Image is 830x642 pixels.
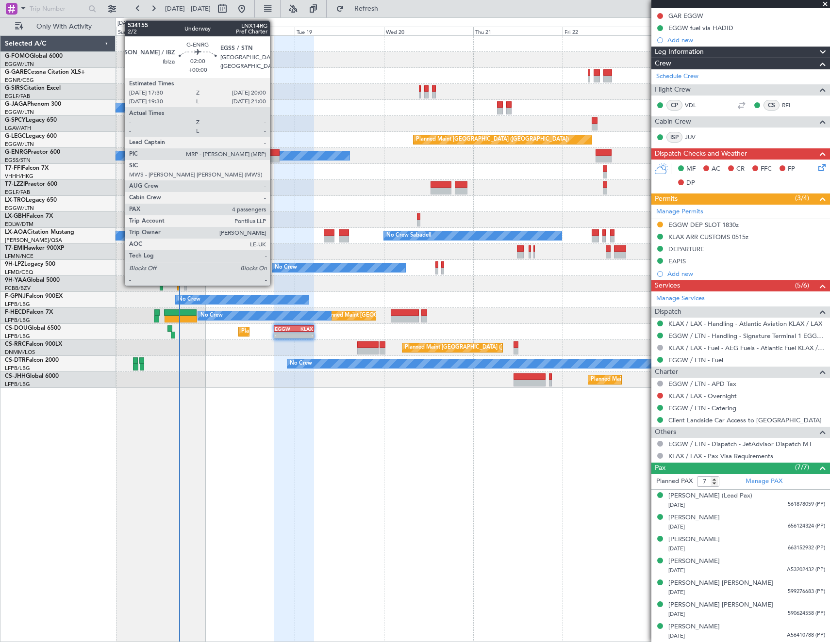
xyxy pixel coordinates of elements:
span: FP [788,164,795,174]
div: [PERSON_NAME] [668,622,720,632]
div: Planned Maint [GEOGRAPHIC_DATA] ([GEOGRAPHIC_DATA]) [591,372,744,387]
a: CS-JHHGlobal 6000 [5,373,59,379]
span: G-LEGC [5,133,26,139]
span: [DATE] [668,610,685,618]
span: (7/7) [795,462,809,472]
span: Only With Activity [25,23,102,30]
a: EGGW / LTN - APD Tax [668,380,736,388]
span: Flight Crew [655,84,691,96]
div: No Crew [200,308,223,323]
span: LX-AOA [5,229,27,235]
a: EGNR/CEG [5,77,34,84]
div: [PERSON_NAME] [PERSON_NAME] [668,578,773,588]
div: Planned Maint [GEOGRAPHIC_DATA] ([GEOGRAPHIC_DATA]) [405,340,558,355]
span: CR [736,164,745,174]
a: EGGW/LTN [5,205,34,212]
a: EGLF/FAB [5,93,30,100]
a: Manage PAX [746,477,782,486]
a: DNMM/LOS [5,349,35,356]
a: G-GARECessna Citation XLS+ [5,69,85,75]
span: Others [655,427,676,438]
a: T7-FFIFalcon 7X [5,165,49,171]
a: Manage Permits [656,207,703,217]
span: A56410788 (PP) [787,631,825,640]
div: Planned Maint [GEOGRAPHIC_DATA] ([GEOGRAPHIC_DATA]) [416,132,569,147]
span: FFC [761,164,772,174]
span: [DATE] [668,632,685,640]
span: (3/4) [795,193,809,203]
div: No Crew [275,260,297,275]
span: [DATE] - [DATE] [165,4,211,13]
span: AC [712,164,720,174]
input: Trip Number [30,1,85,16]
div: Add new [667,270,825,278]
span: [DATE] [668,545,685,552]
span: Crew [655,58,671,69]
div: [PERSON_NAME] [PERSON_NAME] [668,600,773,610]
span: [DATE] [668,523,685,530]
div: Fri 22 [563,27,652,35]
a: EGGW/LTN [5,61,34,68]
div: - [294,332,314,338]
a: EGLF/FAB [5,189,30,196]
a: LFPB/LBG [5,333,30,340]
span: G-FOMO [5,53,30,59]
span: G-SPCY [5,117,26,123]
div: - [242,172,261,178]
span: 663152932 (PP) [788,544,825,552]
span: LX-GBH [5,213,26,219]
div: Wed 20 [384,27,473,35]
a: Manage Services [656,294,705,304]
a: F-GPNJFalcon 900EX [5,293,63,299]
span: A53202432 (PP) [787,566,825,574]
span: T7-LZZI [5,181,25,187]
a: EGGW/LTN [5,141,34,148]
div: KLAX [294,326,314,332]
div: No Crew [178,292,200,307]
span: CS-JHH [5,373,26,379]
span: 9H-LPZ [5,261,24,267]
a: LX-TROLegacy 650 [5,197,57,203]
div: LTFE [242,166,261,172]
a: CS-RRCFalcon 900LX [5,341,62,347]
span: CS-RRC [5,341,26,347]
span: LX-TRO [5,197,26,203]
span: CS-DTR [5,357,26,363]
div: Add new [667,36,825,44]
div: No Crew [290,356,312,371]
a: EDLW/DTM [5,221,33,228]
a: KLAX / LAX - Pax Visa Requirements [668,452,773,460]
span: Refresh [346,5,387,12]
a: EGGW / LTN - Handling - Signature Terminal 1 EGGW / LTN [668,332,825,340]
a: VHHH/HKG [5,173,33,180]
a: LFMN/NCE [5,253,33,260]
div: KLAX ARR CUSTOMS 0515z [668,233,748,241]
a: EGSS/STN [5,157,31,164]
a: EGGW / LTN - Fuel [668,356,723,364]
span: 599276683 (PP) [788,588,825,596]
span: Leg Information [655,47,704,58]
span: [DATE] [668,589,685,596]
span: Pax [655,463,665,474]
span: (5/6) [795,280,809,290]
div: Planned Maint [GEOGRAPHIC_DATA] ([GEOGRAPHIC_DATA]) [241,324,394,339]
span: Permits [655,193,678,205]
span: Services [655,280,680,291]
div: GAR EGGW [668,12,703,20]
a: F-HECDFalcon 7X [5,309,53,315]
a: JUV [685,133,707,142]
a: LFPB/LBG [5,301,30,308]
a: LFPB/LBG [5,317,30,324]
div: CS [764,100,780,111]
a: G-SIRSCitation Excel [5,85,61,91]
span: G-GARE [5,69,27,75]
div: No Crew Sabadell [386,228,432,243]
div: Sun 17 [116,27,205,35]
div: - [222,172,242,178]
div: [DATE] [117,19,134,28]
div: EGGW fuel via HADID [668,24,733,32]
span: 9H-YAA [5,277,27,283]
span: F-HECD [5,309,26,315]
a: Schedule Crew [656,72,698,81]
div: CP [666,100,682,111]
